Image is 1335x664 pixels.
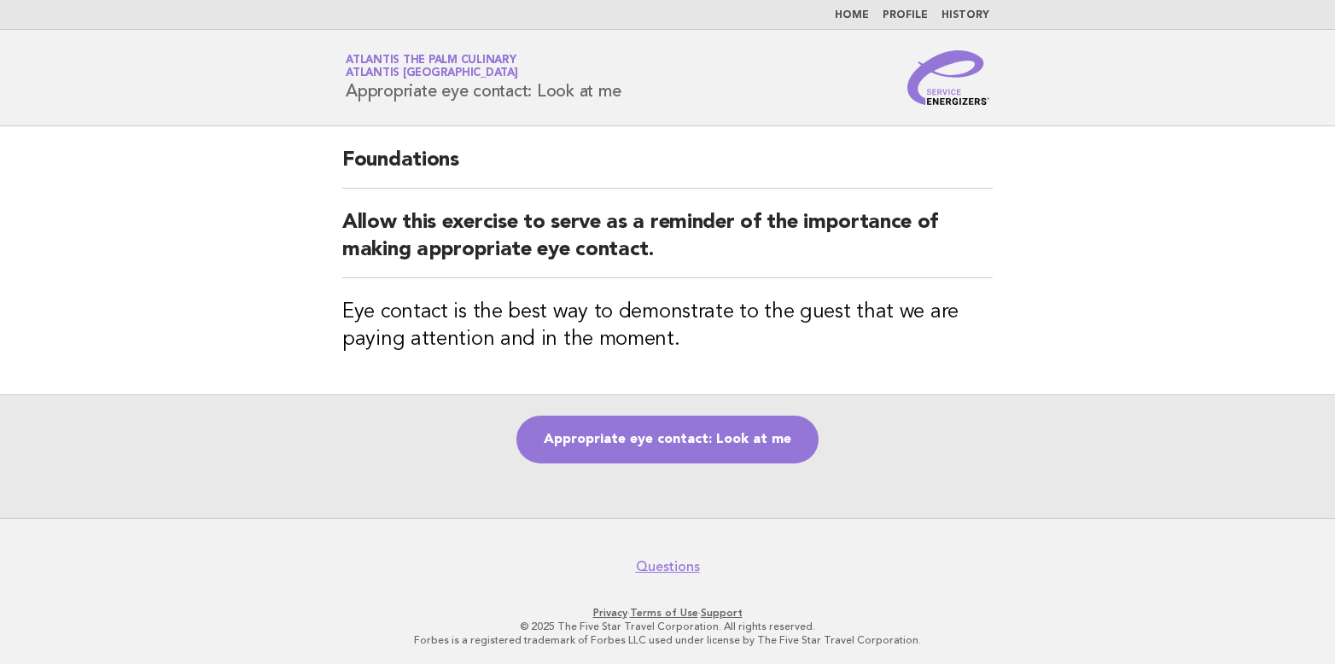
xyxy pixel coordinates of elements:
[145,606,1190,620] p: · ·
[346,68,518,79] span: Atlantis [GEOGRAPHIC_DATA]
[145,633,1190,647] p: Forbes is a registered trademark of Forbes LLC used under license by The Five Star Travel Corpora...
[941,10,989,20] a: History
[701,607,743,619] a: Support
[342,209,993,278] h2: Allow this exercise to serve as a reminder of the importance of making appropriate eye contact.
[907,50,989,105] img: Service Energizers
[630,607,698,619] a: Terms of Use
[883,10,928,20] a: Profile
[636,558,700,575] a: Questions
[516,416,819,463] a: Appropriate eye contact: Look at me
[342,299,993,353] h3: Eye contact is the best way to demonstrate to the guest that we are paying attention and in the m...
[346,55,518,79] a: Atlantis The Palm CulinaryAtlantis [GEOGRAPHIC_DATA]
[346,55,621,100] h1: Appropriate eye contact: Look at me
[342,147,993,189] h2: Foundations
[593,607,627,619] a: Privacy
[835,10,869,20] a: Home
[145,620,1190,633] p: © 2025 The Five Star Travel Corporation. All rights reserved.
